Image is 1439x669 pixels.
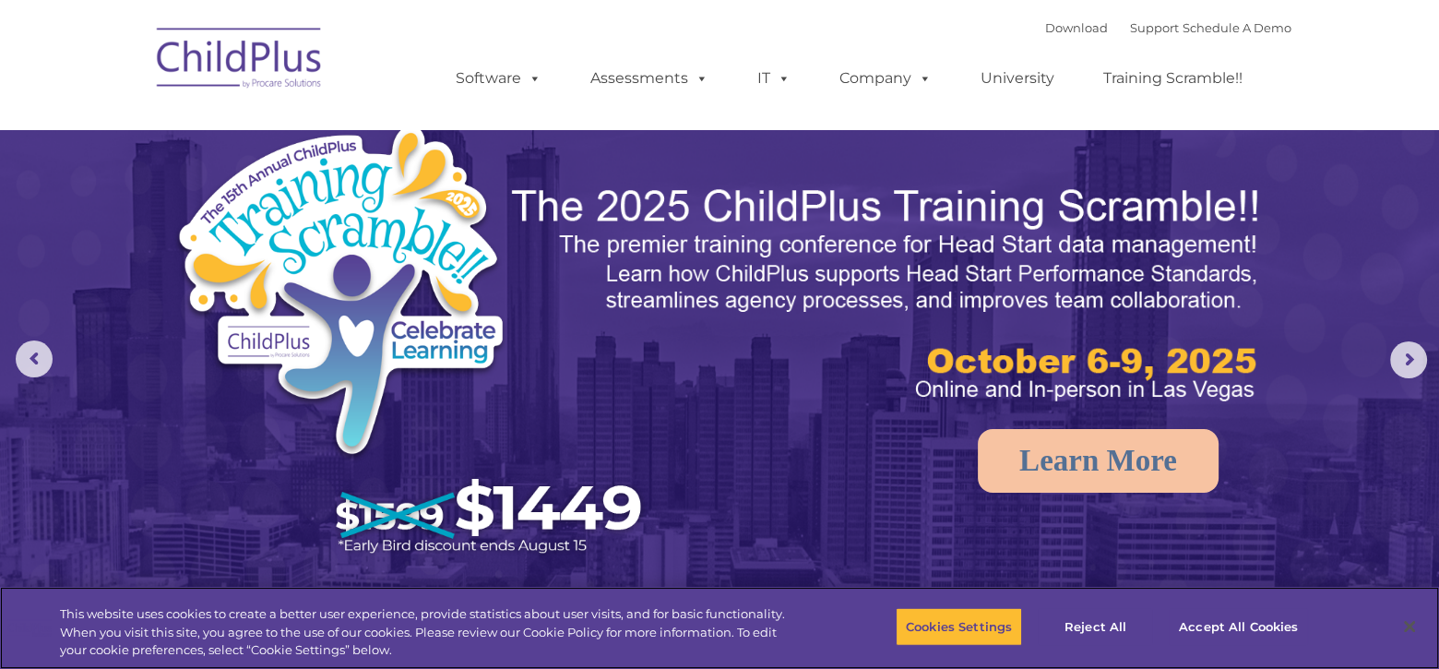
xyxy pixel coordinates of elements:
a: Download [1045,20,1108,35]
a: Learn More [978,429,1219,493]
button: Accept All Cookies [1169,607,1308,646]
button: Cookies Settings [896,607,1022,646]
font: | [1045,20,1291,35]
a: Training Scramble!! [1085,60,1261,97]
img: ChildPlus by Procare Solutions [148,15,332,107]
a: University [962,60,1073,97]
a: IT [739,60,809,97]
a: Assessments [572,60,727,97]
button: Reject All [1038,607,1153,646]
button: Close [1389,606,1430,647]
div: This website uses cookies to create a better user experience, provide statistics about user visit... [60,605,791,660]
a: Schedule A Demo [1183,20,1291,35]
a: Company [821,60,950,97]
a: Software [437,60,560,97]
a: Support [1130,20,1179,35]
